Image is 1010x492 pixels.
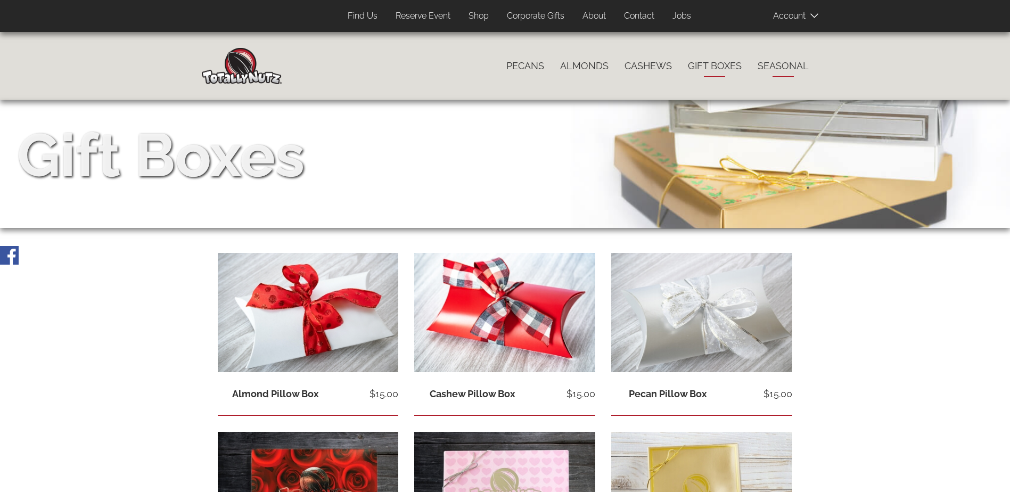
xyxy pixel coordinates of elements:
[232,388,319,399] a: Almond Pillow Box
[388,6,458,27] a: Reserve Event
[664,6,699,27] a: Jobs
[499,6,572,27] a: Corporate Gifts
[750,55,817,77] a: Seasonal
[629,388,707,399] a: Pecan Pillow Box
[680,55,750,77] a: Gift Boxes
[461,6,497,27] a: Shop
[498,55,552,77] a: Pecans
[202,48,282,84] img: Home
[611,253,792,372] img: Silver pillow box wrapped with white and silver ribbon with cinnamon roasted pecan inside
[574,6,614,27] a: About
[552,55,617,77] a: Almonds
[414,253,595,374] img: Cashews Pillow Box, Nutz, sugared nuts, sugar and cinnamon cashews, cashews, gift, gift box, nuts...
[617,55,680,77] a: Cashews
[430,388,515,399] a: Cashew Pillow Box
[218,253,399,374] img: Almonds, cinnamon glazed almonds, gift, nuts, gift box, pillow box, client gift, holiday gift, to...
[340,6,385,27] a: Find Us
[616,6,662,27] a: Contact
[17,113,305,198] div: Gift Boxes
